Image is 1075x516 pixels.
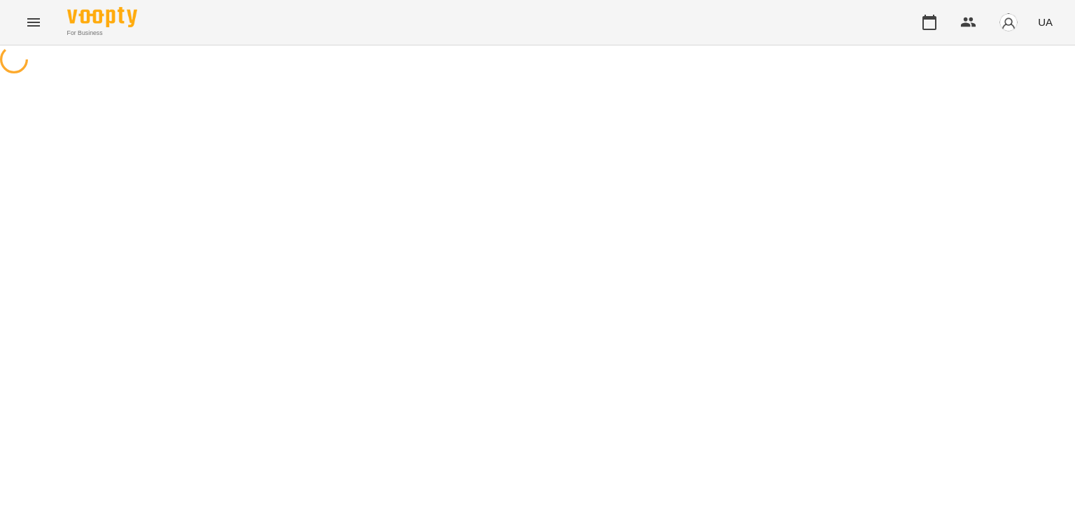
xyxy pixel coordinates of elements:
[67,29,137,38] span: For Business
[17,6,50,39] button: Menu
[1038,15,1053,29] span: UA
[999,13,1018,32] img: avatar_s.png
[1032,9,1058,35] button: UA
[67,7,137,27] img: Voopty Logo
